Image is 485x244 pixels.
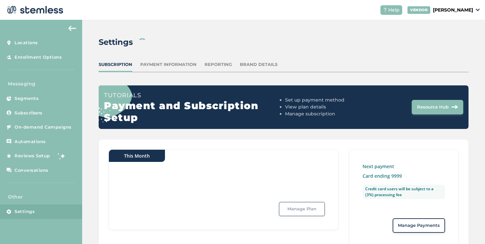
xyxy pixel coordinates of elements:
li: View plan details [285,104,373,110]
button: Resource Hub [412,100,463,114]
h2: Payment and Subscription Setup [104,100,282,124]
button: Manage Payments [393,218,445,233]
span: Help [388,7,400,14]
span: Segments [15,95,39,102]
li: Set up payment method [285,97,373,104]
span: Reviews Setup [15,153,50,159]
span: Locations [15,40,38,46]
span: Conversations [15,167,48,174]
span: On-demand Campaigns [15,124,72,131]
img: icon-arrow-back-accent-c549486e.svg [68,26,76,31]
span: Subscribers [15,110,43,116]
p: Next payment [363,163,445,170]
div: Brand Details [240,61,277,68]
p: Card ending 9999 [363,172,445,179]
div: Payment Information [140,61,197,68]
div: VENDOR [407,6,430,14]
div: Subscription [99,61,132,68]
label: Credit card users will be subject to a (3%) processing fee [363,185,445,199]
span: Settings [15,208,35,215]
h2: Settings [99,36,133,48]
div: Reporting [205,61,232,68]
span: Resource Hub [417,104,449,110]
span: Automations [15,138,46,145]
img: icon_down-arrow-small-66adaf34.svg [476,9,480,11]
img: glitter-stars-b7820f95.gif [55,149,68,163]
li: Manage subscription [285,110,373,117]
span: Manage Payments [398,222,440,229]
img: logo-dark-0685b13c.svg [5,3,63,16]
span: Enrollment Options [15,54,62,61]
iframe: Chat Widget [452,212,485,244]
p: [PERSON_NAME] [433,7,473,14]
div: This Month [109,150,165,162]
h3: Tutorials [104,91,282,100]
img: icon-help-white-03924b79.svg [383,8,387,12]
